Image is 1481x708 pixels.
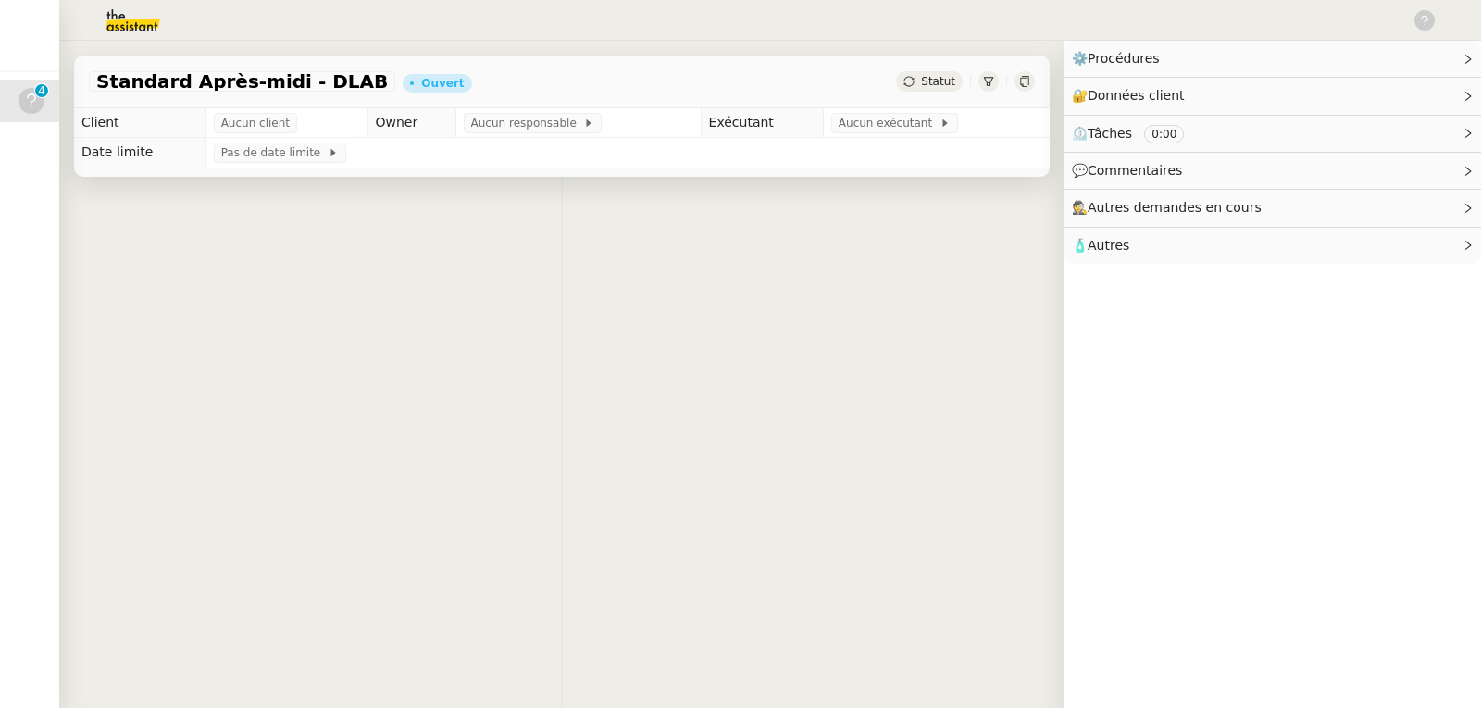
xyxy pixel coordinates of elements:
div: 🔐Données client [1064,78,1481,114]
span: Données client [1088,88,1185,103]
span: Commentaires [1088,163,1182,178]
div: 🧴Autres [1064,228,1481,264]
div: 💬Commentaires [1064,153,1481,189]
td: Owner [367,108,455,138]
span: 🧴 [1072,238,1129,253]
span: Autres [1088,238,1129,253]
td: Date limite [74,138,205,168]
span: Statut [921,75,955,88]
span: Procédures [1088,51,1160,66]
span: 🕵️ [1072,200,1270,215]
div: 🕵️Autres demandes en cours [1064,190,1481,226]
span: 💬 [1072,163,1190,178]
span: ⏲️ [1072,126,1200,141]
nz-tag: 0:00 [1144,125,1184,143]
span: Pas de date limite [221,143,328,162]
nz-badge-sup: 4 [35,84,48,97]
td: Client [74,108,205,138]
span: Standard Après-midi - DLAB [96,72,388,91]
div: ⏲️Tâches 0:00 [1064,116,1481,152]
td: Exécutant [701,108,823,138]
span: 🔐 [1072,85,1192,106]
span: Aucun responsable [471,114,584,132]
div: Ouvert [421,78,464,89]
span: Aucun exécutant [839,114,940,132]
span: Aucun client [221,114,290,132]
span: ⚙️ [1072,48,1168,69]
span: Autres demandes en cours [1088,200,1262,215]
div: ⚙️Procédures [1064,41,1481,77]
p: 4 [38,84,45,101]
span: Tâches [1088,126,1132,141]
